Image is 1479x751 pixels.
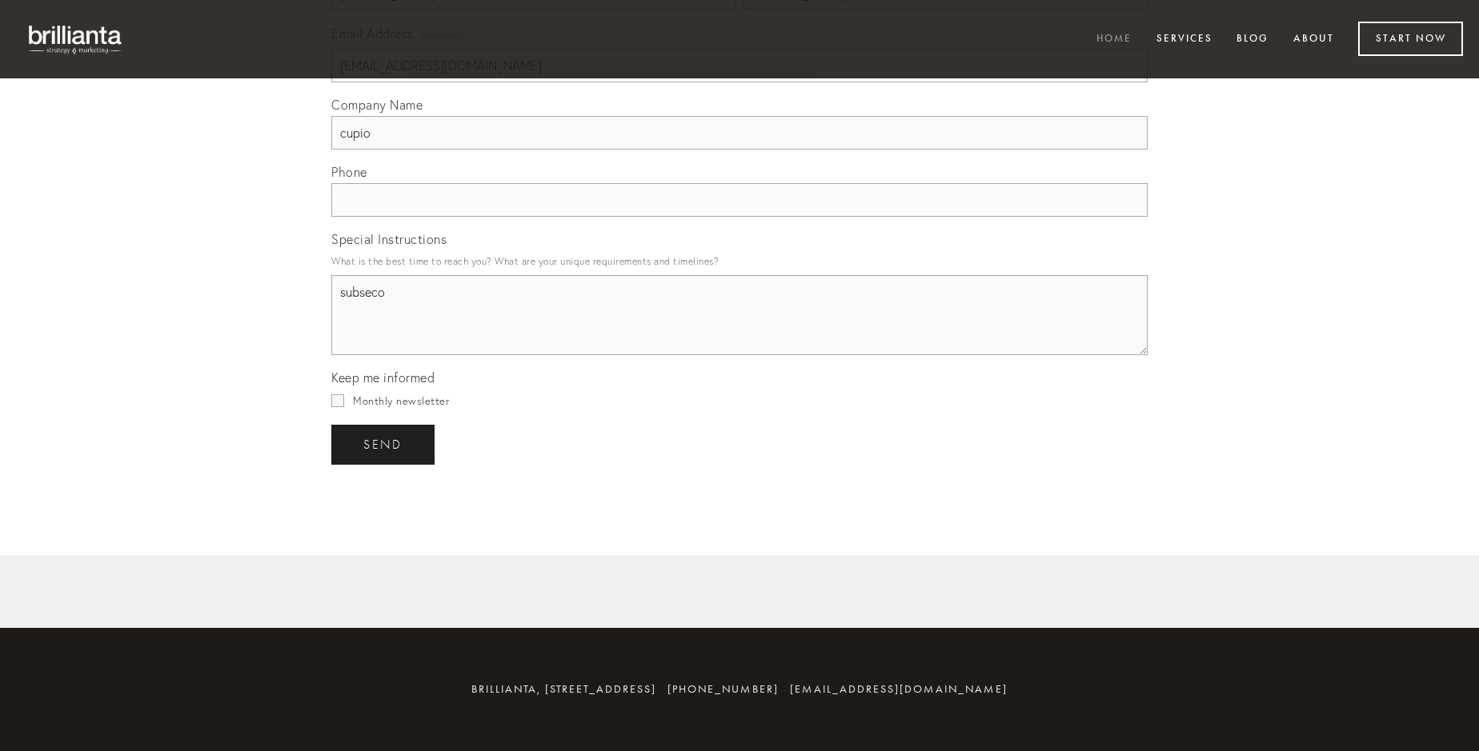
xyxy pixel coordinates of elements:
a: Blog [1226,26,1279,53]
span: Keep me informed [331,370,435,385]
button: sendsend [331,425,435,465]
a: Services [1146,26,1223,53]
span: Monthly newsletter [353,394,449,407]
input: Monthly newsletter [331,394,344,407]
span: Company Name [331,97,423,113]
a: About [1283,26,1345,53]
span: [PHONE_NUMBER] [667,682,779,696]
a: Start Now [1358,22,1463,56]
textarea: subseco [331,275,1148,355]
a: Tatyana Bolotnikov White [719,590,735,606]
a: [EMAIL_ADDRESS][DOMAIN_NAME] [790,682,1008,696]
span: send [363,437,403,452]
span: brillianta, [STREET_ADDRESS] [471,682,656,696]
a: Tatyana White [770,590,786,606]
a: tatyana@brillianta.com [693,590,709,606]
span: Phone [331,164,367,180]
p: What is the best time to reach you? What are your unique requirements and timelines? [331,250,1148,272]
img: brillianta - research, strategy, marketing [16,16,136,62]
a: Tatyana White [744,590,760,606]
a: Home [1086,26,1142,53]
span: Special Instructions [331,231,447,247]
